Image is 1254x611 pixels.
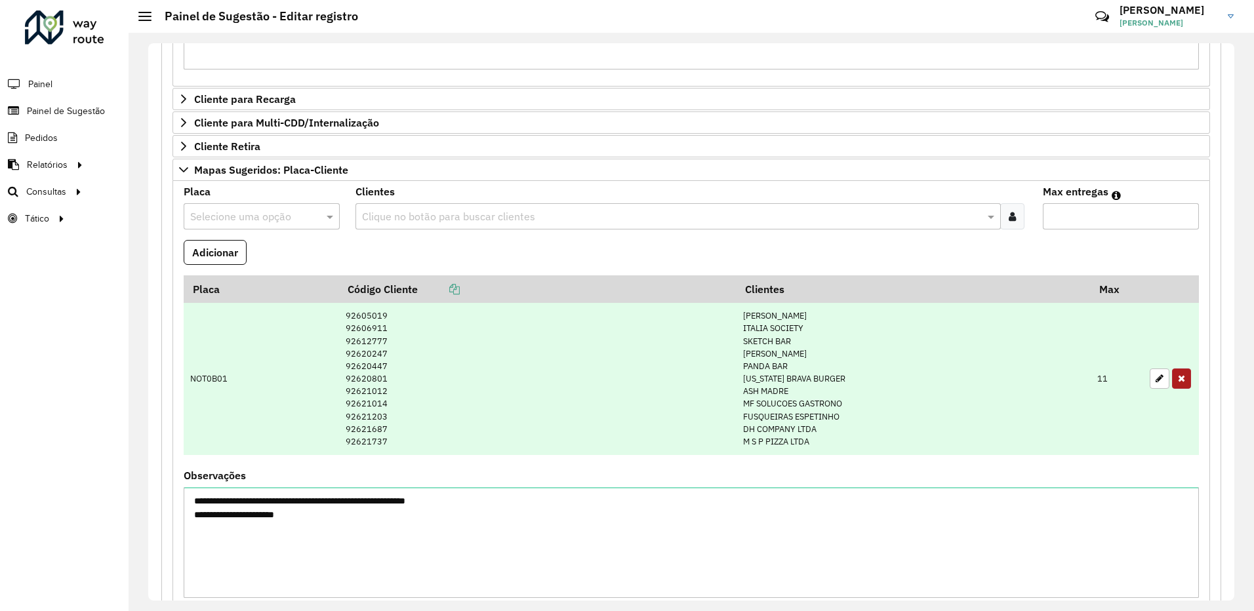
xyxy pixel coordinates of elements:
[184,184,211,199] label: Placa
[184,303,339,455] td: NOT0B01
[25,212,49,226] span: Tático
[26,185,66,199] span: Consultas
[1120,4,1218,16] h3: [PERSON_NAME]
[339,303,737,455] td: 92605019 92606911 92612777 92620247 92620447 92620801 92621012 92621014 92621203 92621687 92621737
[172,135,1210,157] a: Cliente Retira
[184,275,339,303] th: Placa
[1120,17,1218,29] span: [PERSON_NAME]
[1091,303,1143,455] td: 11
[172,111,1210,134] a: Cliente para Multi-CDD/Internalização
[184,240,247,265] button: Adicionar
[736,275,1090,303] th: Clientes
[194,94,296,104] span: Cliente para Recarga
[1112,190,1121,201] em: Máximo de clientes que serão colocados na mesma rota com os clientes informados
[172,159,1210,181] a: Mapas Sugeridos: Placa-Cliente
[194,117,379,128] span: Cliente para Multi-CDD/Internalização
[418,283,460,296] a: Copiar
[25,131,58,145] span: Pedidos
[28,77,52,91] span: Painel
[736,303,1090,455] td: [PERSON_NAME] ITALIA SOCIETY SKETCH BAR [PERSON_NAME] PANDA BAR [US_STATE] BRAVA BURGER ASH MADRE...
[355,184,395,199] label: Clientes
[172,88,1210,110] a: Cliente para Recarga
[184,467,246,483] label: Observações
[339,275,737,303] th: Código Cliente
[1091,275,1143,303] th: Max
[152,9,358,24] h2: Painel de Sugestão - Editar registro
[1088,3,1116,31] a: Contato Rápido
[27,158,68,172] span: Relatórios
[27,104,105,118] span: Painel de Sugestão
[194,141,260,151] span: Cliente Retira
[194,165,348,175] span: Mapas Sugeridos: Placa-Cliente
[1043,184,1108,199] label: Max entregas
